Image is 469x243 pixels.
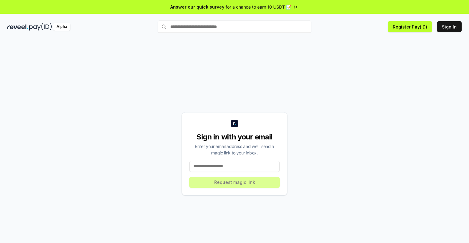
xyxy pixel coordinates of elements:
img: logo_small [231,120,238,127]
span: for a chance to earn 10 USDT 📝 [226,4,291,10]
div: Alpha [53,23,70,31]
button: Sign In [437,21,462,32]
img: pay_id [29,23,52,31]
button: Register Pay(ID) [388,21,432,32]
div: Enter your email address and we’ll send a magic link to your inbox. [189,143,280,156]
img: reveel_dark [7,23,28,31]
span: Answer our quick survey [170,4,224,10]
div: Sign in with your email [189,132,280,142]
